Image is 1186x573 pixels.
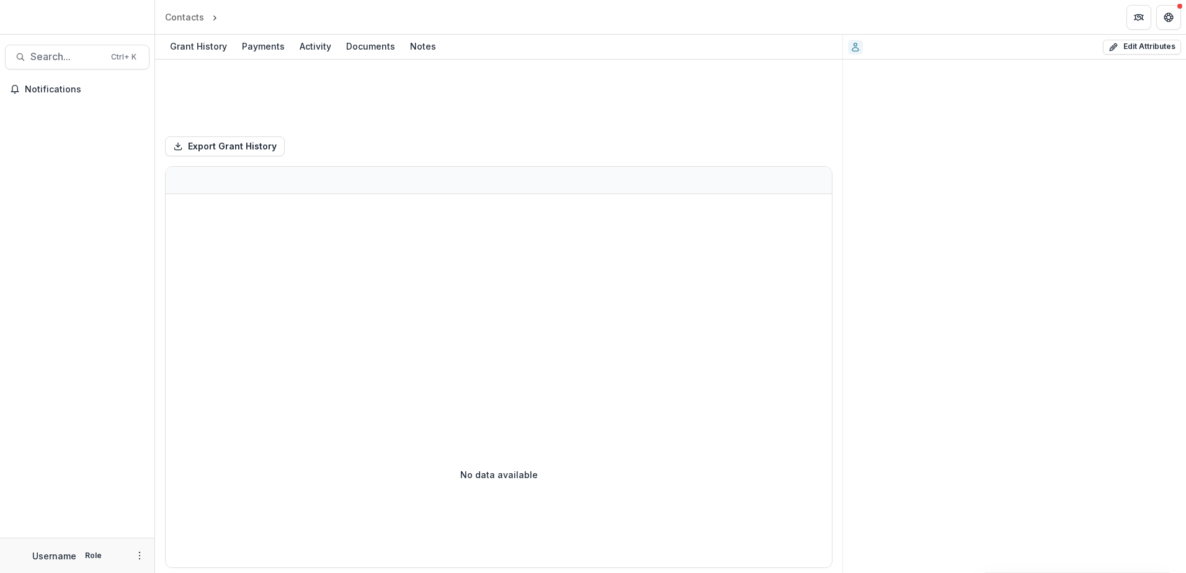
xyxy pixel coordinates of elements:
div: Payments [237,37,290,55]
span: Search... [30,51,104,63]
a: Payments [237,35,290,59]
a: Notes [405,35,441,59]
a: Contacts [160,8,209,26]
button: More [132,548,147,563]
button: Get Help [1156,5,1181,30]
button: Search... [5,45,149,69]
a: Documents [341,35,400,59]
a: Grant History [165,35,232,59]
button: Edit Attributes [1103,40,1181,55]
button: Notifications [5,79,149,99]
span: Notifications [25,84,145,95]
div: Notes [405,37,441,55]
p: Role [81,550,105,561]
p: Username [32,549,76,562]
div: Contacts [165,11,204,24]
nav: breadcrumb [160,8,273,26]
div: Documents [341,37,400,55]
div: Grant History [165,37,232,55]
div: Ctrl + K [109,50,139,64]
button: Export Grant History [165,136,285,156]
p: No data available [460,468,538,481]
button: Partners [1126,5,1151,30]
a: Activity [295,35,336,59]
div: Activity [295,37,336,55]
